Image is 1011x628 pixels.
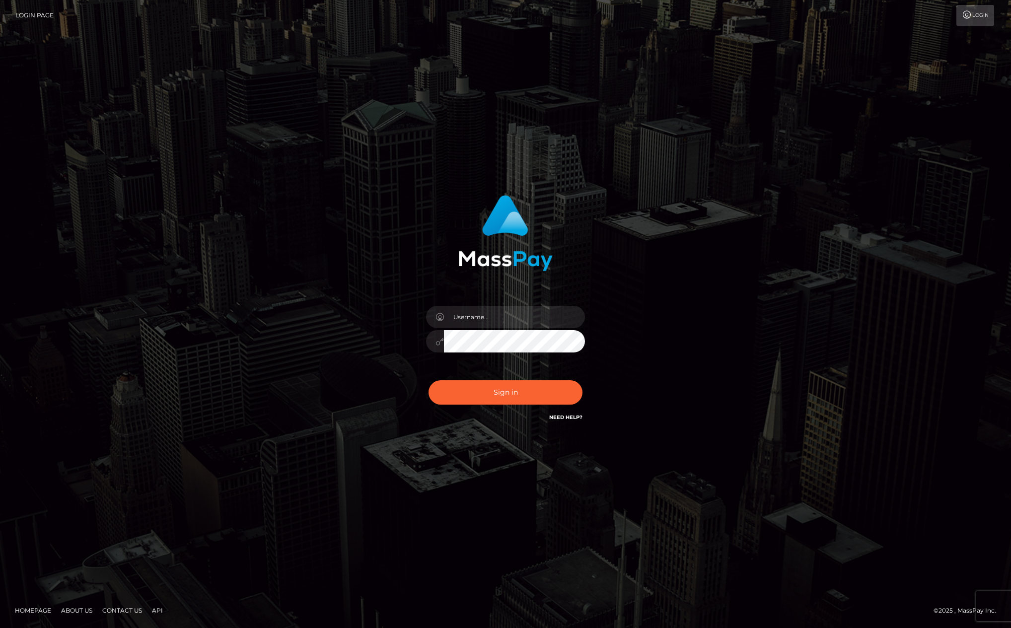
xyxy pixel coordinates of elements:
a: API [148,603,167,618]
a: Login Page [15,5,54,26]
img: MassPay Login [458,195,553,271]
a: Homepage [11,603,55,618]
input: Username... [444,306,585,328]
button: Sign in [429,380,582,405]
div: © 2025 , MassPay Inc. [934,605,1004,616]
a: Need Help? [549,414,582,420]
a: Contact Us [98,603,146,618]
a: About Us [57,603,96,618]
a: Login [956,5,994,26]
